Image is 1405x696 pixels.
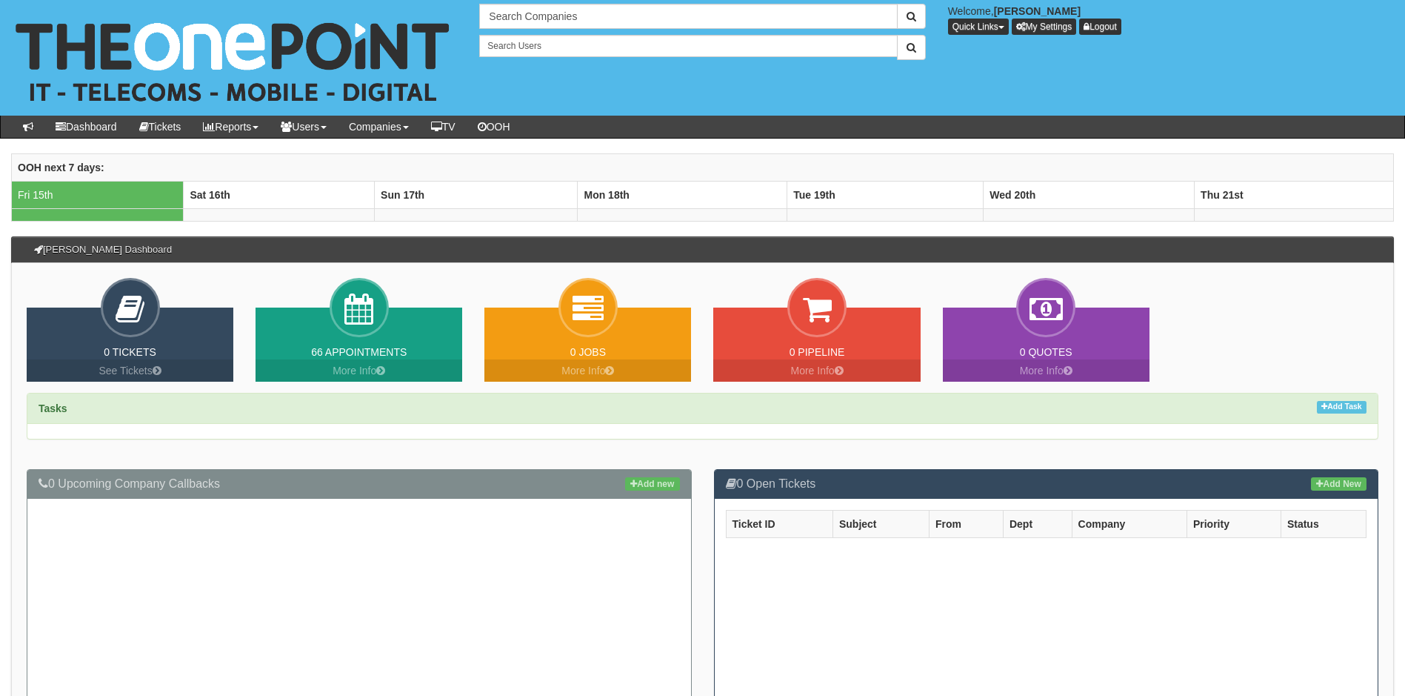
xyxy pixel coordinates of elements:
a: Reports [192,116,270,138]
div: Welcome, [937,4,1405,35]
strong: Tasks [39,402,67,414]
th: Sun 17th [375,181,578,208]
a: TV [420,116,467,138]
h3: 0 Upcoming Company Callbacks [39,477,680,491]
a: Users [270,116,338,138]
th: From [929,510,1003,537]
h3: [PERSON_NAME] Dashboard [27,237,179,262]
th: Company [1072,510,1187,537]
th: Tue 19th [787,181,984,208]
a: More Info [256,359,462,382]
a: 0 Tickets [104,346,156,358]
a: Add New [1311,477,1366,491]
th: OOH next 7 days: [12,153,1394,181]
input: Search Users [479,35,897,57]
th: Sat 16th [184,181,375,208]
th: Thu 21st [1195,181,1394,208]
a: Tickets [128,116,193,138]
a: Companies [338,116,420,138]
b: [PERSON_NAME] [994,5,1081,17]
a: Add new [625,477,679,491]
a: Add Task [1317,401,1366,414]
th: Priority [1187,510,1281,537]
a: Dashboard [44,116,128,138]
h3: 0 Open Tickets [726,477,1367,491]
a: More Info [484,359,691,382]
a: 66 Appointments [311,346,407,358]
button: Quick Links [948,19,1009,35]
th: Ticket ID [726,510,832,537]
a: Logout [1079,19,1121,35]
a: My Settings [1012,19,1077,35]
a: See Tickets [27,359,233,382]
a: More Info [943,359,1149,382]
a: OOH [467,116,521,138]
th: Dept [1003,510,1072,537]
th: Wed 20th [984,181,1195,208]
td: Fri 15th [12,181,184,208]
input: Search Companies [479,4,897,29]
th: Subject [832,510,929,537]
a: 0 Quotes [1020,346,1072,358]
a: More Info [713,359,920,382]
a: 0 Pipeline [790,346,845,358]
th: Status [1281,510,1366,537]
th: Mon 18th [578,181,787,208]
a: 0 Jobs [570,346,606,358]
